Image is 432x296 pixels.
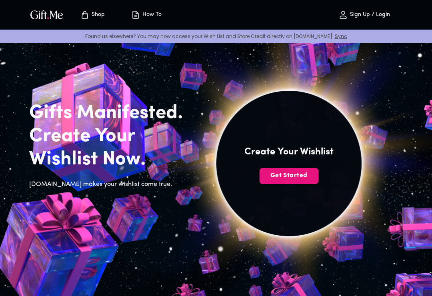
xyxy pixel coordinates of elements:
[259,168,318,184] button: Get Started
[6,33,426,40] p: Found us elsewhere? You may now access your Wish List and Store Credit directly on [DOMAIN_NAME]!
[324,2,404,28] button: Sign Up / Login
[28,10,66,20] button: GiftMe Logo
[29,102,196,125] h2: Gifts Manifested.
[348,12,390,18] p: Sign Up / Login
[244,146,334,158] h4: Create Your Wishlist
[259,171,318,180] span: Get Started
[124,2,168,28] button: How To
[29,125,196,148] h2: Create Your
[90,12,105,18] p: Shop
[131,10,140,20] img: how-to.svg
[29,179,196,190] h6: [DOMAIN_NAME] makes your wishlist come true.
[140,12,162,18] p: How To
[335,33,347,40] a: Sync
[70,2,114,28] button: Store page
[29,148,196,171] h2: Wishlist Now.
[29,9,65,20] img: GiftMe Logo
